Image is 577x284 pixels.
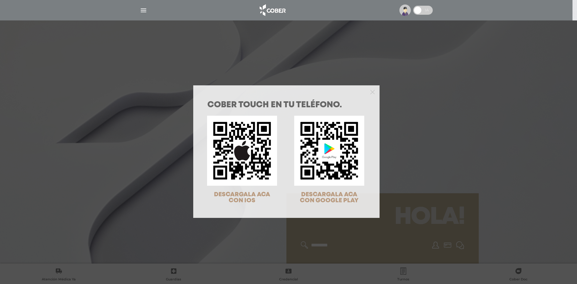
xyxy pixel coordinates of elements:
img: qr-code [294,116,364,186]
span: DESCARGALA ACA CON IOS [214,192,270,203]
img: qr-code [207,116,277,186]
button: Close [370,89,375,94]
h1: COBER TOUCH en tu teléfono. [207,101,365,109]
span: DESCARGALA ACA CON GOOGLE PLAY [300,192,359,203]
